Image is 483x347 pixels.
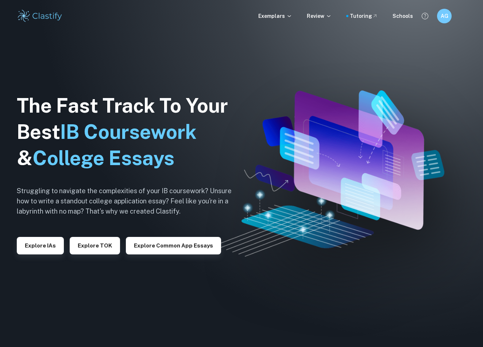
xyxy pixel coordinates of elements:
[437,9,452,23] button: AG
[214,90,444,257] img: Clastify hero
[419,10,431,22] button: Help and Feedback
[32,147,174,169] span: College Essays
[17,93,243,171] h1: The Fast Track To Your Best &
[126,237,221,254] button: Explore Common App essays
[350,12,378,20] a: Tutoring
[17,242,64,249] a: Explore IAs
[440,12,449,20] h6: AG
[17,186,243,217] h6: Struggling to navigate the complexities of your IB coursework? Unsure how to write a standout col...
[393,12,413,20] a: Schools
[307,12,332,20] p: Review
[126,242,221,249] a: Explore Common App essays
[70,237,120,254] button: Explore TOK
[17,237,64,254] button: Explore IAs
[60,120,197,143] span: IB Coursework
[258,12,292,20] p: Exemplars
[17,9,63,23] img: Clastify logo
[70,242,120,249] a: Explore TOK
